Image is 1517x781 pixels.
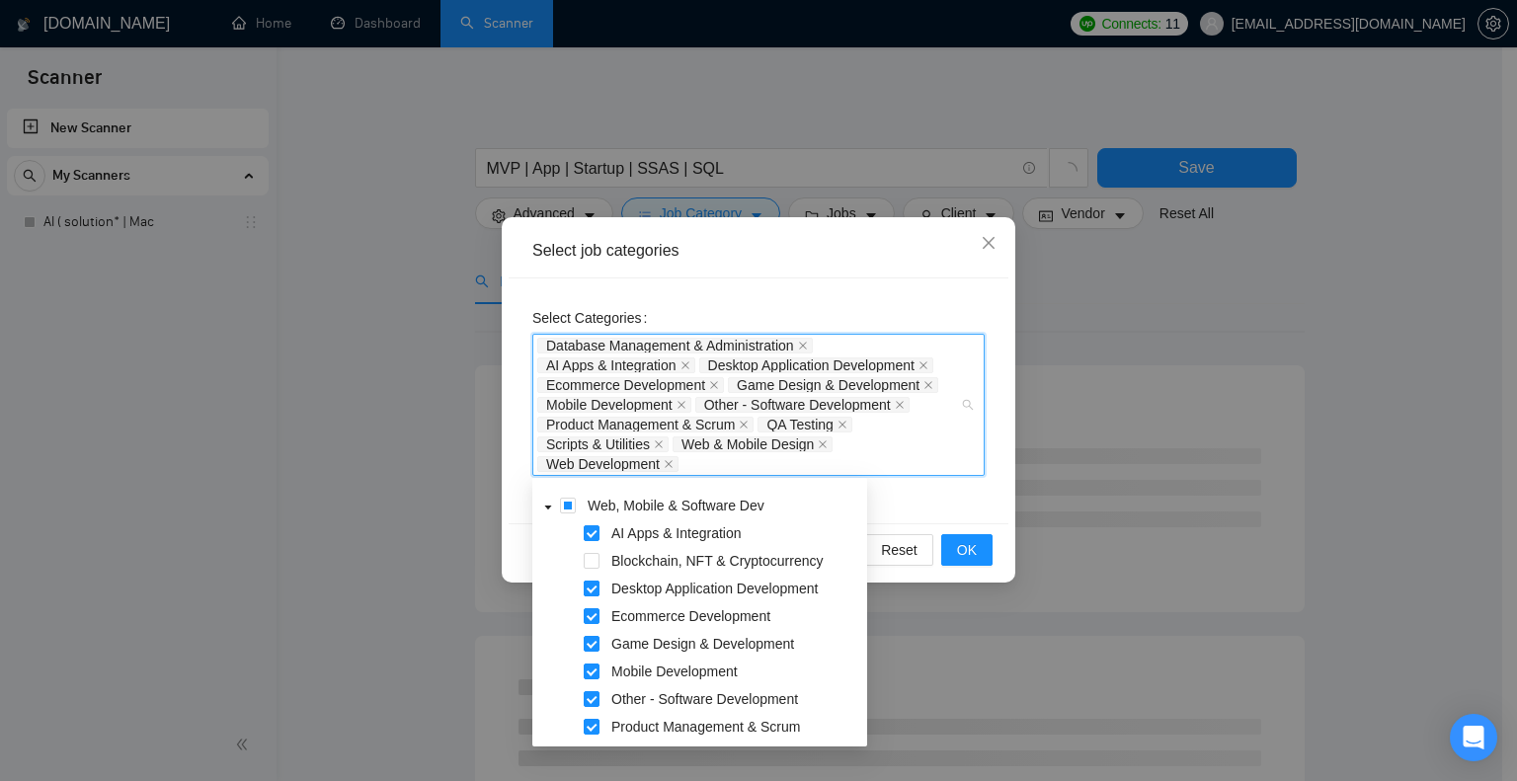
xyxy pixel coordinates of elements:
[611,553,823,569] span: Blockchain, NFT & Cryptocurrency
[895,400,905,410] span: close
[699,357,933,373] span: Desktop Application Development
[918,360,928,370] span: close
[611,608,770,624] span: Ecommerce Development
[611,691,798,707] span: Other - Software Development
[584,494,863,517] span: Web, Mobile & Software Dev
[681,437,814,451] span: Web & Mobile Design
[881,539,918,561] span: Reset
[532,302,655,334] label: Select Categories
[537,397,691,413] span: Mobile Development
[695,397,910,413] span: Other - Software Development
[962,217,1015,271] button: Close
[611,581,818,596] span: Desktop Application Development
[737,378,919,392] span: Game Design & Development
[739,420,749,430] span: close
[981,235,997,251] span: close
[611,636,794,652] span: Game Design & Development
[677,400,686,410] span: close
[607,715,863,739] span: Product Management & Scrum
[607,549,863,573] span: Blockchain, NFT & Cryptocurrency
[546,418,735,431] span: Product Management & Scrum
[532,240,985,262] div: Select job categories
[941,534,993,566] button: OK
[680,360,690,370] span: close
[546,358,677,372] span: AI Apps & Integration
[611,719,800,735] span: Product Management & Scrum
[818,439,828,449] span: close
[546,457,660,471] span: Web Development
[682,456,686,472] input: Select Categories
[537,456,679,472] span: Web Development
[709,380,719,390] span: close
[673,436,833,452] span: Web & Mobile Design
[708,358,915,372] span: Desktop Application Development
[704,398,891,412] span: Other - Software Development
[588,498,764,513] span: Web, Mobile & Software Dev
[766,418,833,431] span: QA Testing
[758,417,851,432] span: QA Testing
[607,577,863,600] span: Desktop Application Development
[537,338,813,353] span: Database Management & Administration
[957,539,977,561] span: OK
[543,503,553,512] span: caret-down
[654,439,664,449] span: close
[546,378,705,392] span: Ecommerce Development
[537,377,724,393] span: Ecommerce Development
[546,437,650,451] span: Scripts & Utilities
[546,398,673,412] span: Mobile Development
[607,604,863,628] span: Ecommerce Development
[728,377,938,393] span: Game Design & Development
[546,339,794,352] span: Database Management & Administration
[923,380,933,390] span: close
[611,664,738,679] span: Mobile Development
[1450,714,1497,761] div: Open Intercom Messenger
[537,417,754,432] span: Product Management & Scrum
[537,436,669,452] span: Scripts & Utilities
[607,660,863,683] span: Mobile Development
[865,534,933,566] button: Reset
[664,459,674,469] span: close
[611,525,742,541] span: AI Apps & Integration
[798,341,808,351] span: close
[838,420,847,430] span: close
[607,687,863,711] span: Other - Software Development
[537,357,695,373] span: AI Apps & Integration
[607,632,863,656] span: Game Design & Development
[607,521,863,545] span: AI Apps & Integration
